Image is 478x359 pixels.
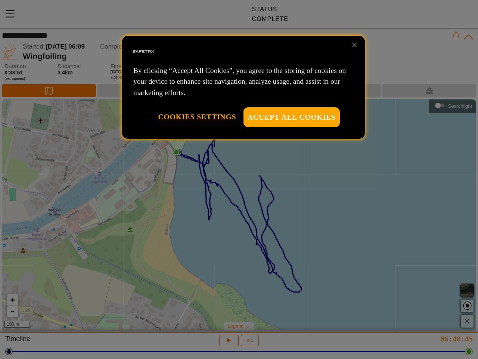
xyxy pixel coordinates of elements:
p: By clicking “Accept All Cookies”, you agree to the storing of cookies on your device to enhance s... [133,65,354,98]
button: Cookies Settings [158,107,236,126]
div: Privacy [122,36,365,139]
button: Accept All Cookies [243,107,340,127]
img: Safe Tracks [131,40,155,64]
button: Close [346,37,363,53]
